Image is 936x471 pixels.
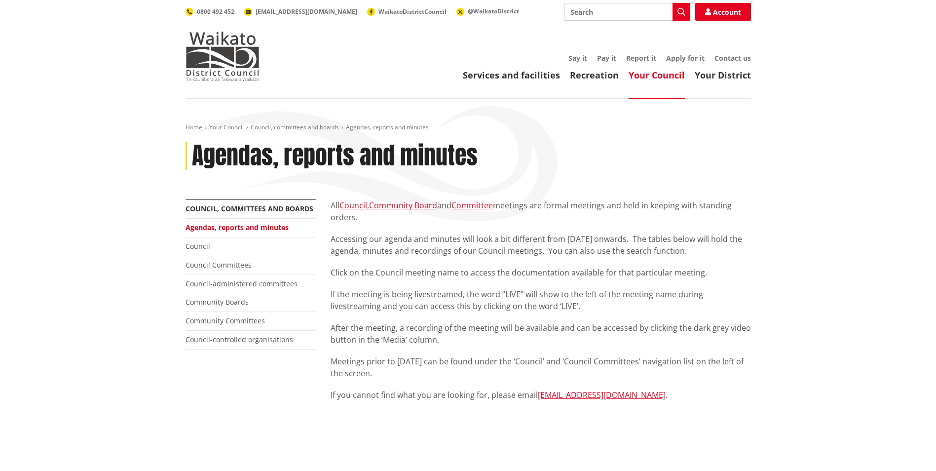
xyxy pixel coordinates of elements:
a: Community Committees [186,316,265,325]
a: Council Committees [186,260,252,270]
span: WaikatoDistrictCouncil [378,7,447,16]
span: 0800 492 452 [197,7,234,16]
nav: breadcrumb [186,123,751,132]
a: Home [186,123,202,131]
h1: Agendas, reports and minutes [192,142,478,170]
a: Report it [626,53,656,63]
a: Council, committees and boards [251,123,339,131]
a: @WaikatoDistrict [456,7,519,15]
a: Apply for it [666,53,705,63]
a: Services and facilities [463,69,560,81]
p: Click on the Council meeting name to access the documentation available for that particular meeting. [331,267,751,278]
a: 0800 492 452 [186,7,234,16]
a: Council [186,241,210,251]
img: Waikato District Council - Te Kaunihera aa Takiwaa o Waikato [186,32,260,81]
a: Committee [451,200,493,211]
a: Council, committees and boards [186,204,313,213]
p: If the meeting is being livestreamed, the word “LIVE” will show to the left of the meeting name d... [331,288,751,312]
input: Search input [564,3,690,21]
a: [EMAIL_ADDRESS][DOMAIN_NAME] [538,390,666,400]
a: Your District [695,69,751,81]
span: [EMAIL_ADDRESS][DOMAIN_NAME] [256,7,357,16]
a: [EMAIL_ADDRESS][DOMAIN_NAME] [244,7,357,16]
a: Pay it [597,53,616,63]
a: Your Council [629,69,685,81]
a: Your Council [209,123,244,131]
p: Meetings prior to [DATE] can be found under the ‘Council’ and ‘Council Committees’ navigation lis... [331,355,751,379]
span: Agendas, reports and minutes [346,123,429,131]
a: Agendas, reports and minutes [186,223,289,232]
span: @WaikatoDistrict [468,7,519,15]
a: Recreation [570,69,619,81]
p: If you cannot find what you are looking for, please email . [331,389,751,401]
a: WaikatoDistrictCouncil [367,7,447,16]
a: Community Boards [186,297,249,307]
a: Contact us [714,53,751,63]
p: After the meeting, a recording of the meeting will be available and can be accessed by clicking t... [331,322,751,346]
a: Council-administered committees [186,279,298,288]
a: Say it [568,53,587,63]
span: Accessing our agenda and minutes will look a bit different from [DATE] onwards. The tables below ... [331,234,742,256]
a: Council [339,200,367,211]
p: All , and meetings are formal meetings and held in keeping with standing orders. [331,199,751,223]
a: Community Board [369,200,437,211]
a: Account [695,3,751,21]
a: Council-controlled organisations [186,335,293,344]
